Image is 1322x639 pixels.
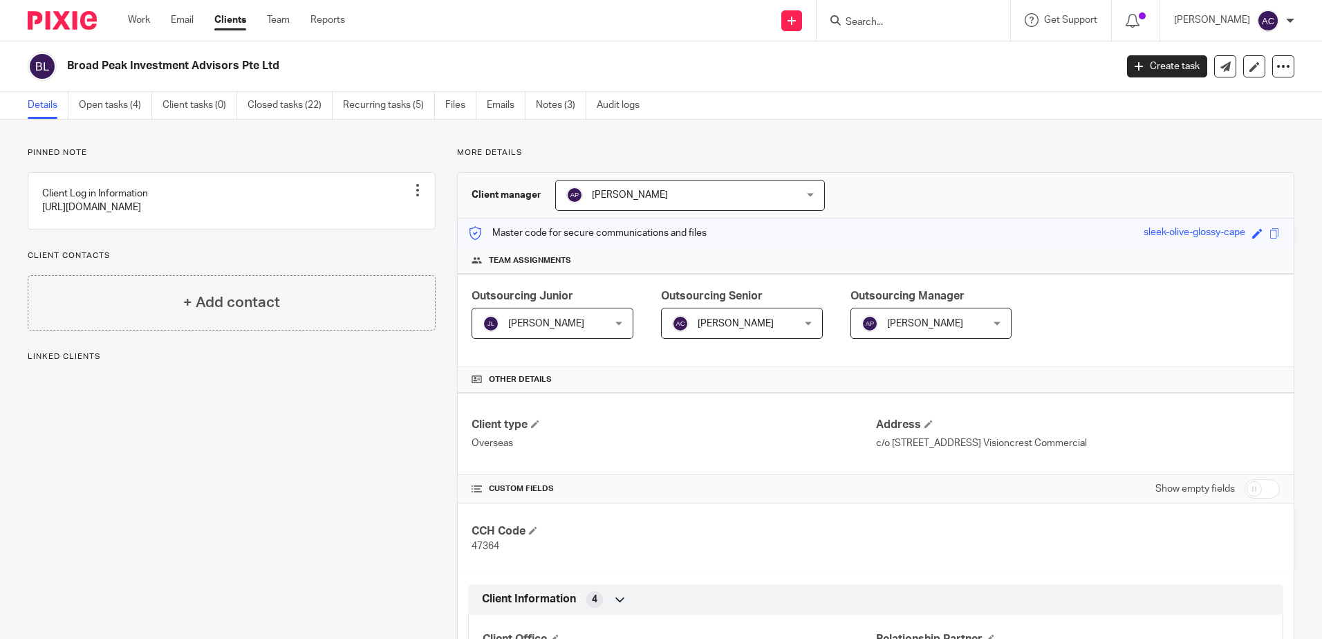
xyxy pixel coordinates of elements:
[472,524,875,539] h4: CCH Code
[457,147,1294,158] p: More details
[566,187,583,203] img: svg%3E
[468,226,707,240] p: Master code for secure communications and files
[489,374,552,385] span: Other details
[28,11,97,30] img: Pixie
[536,92,586,119] a: Notes (3)
[482,592,576,606] span: Client Information
[472,188,541,202] h3: Client manager
[661,290,763,302] span: Outsourcing Senior
[162,92,237,119] a: Client tasks (0)
[28,147,436,158] p: Pinned note
[483,315,499,332] img: svg%3E
[1044,15,1097,25] span: Get Support
[267,13,290,27] a: Team
[183,292,280,313] h4: + Add contact
[472,483,875,494] h4: CUSTOM FIELDS
[597,92,650,119] a: Audit logs
[67,59,898,73] h2: Broad Peak Investment Advisors Pte Ltd
[1174,13,1250,27] p: [PERSON_NAME]
[844,17,969,29] input: Search
[487,92,525,119] a: Emails
[472,290,573,302] span: Outsourcing Junior
[672,315,689,332] img: svg%3E
[472,436,875,450] p: Overseas
[1127,55,1207,77] a: Create task
[28,351,436,362] p: Linked clients
[489,255,571,266] span: Team assignments
[445,92,476,119] a: Files
[128,13,150,27] a: Work
[472,541,499,551] span: 47364
[1155,482,1235,496] label: Show empty fields
[79,92,152,119] a: Open tasks (4)
[876,418,1280,432] h4: Address
[310,13,345,27] a: Reports
[472,418,875,432] h4: Client type
[28,250,436,261] p: Client contacts
[850,290,965,302] span: Outsourcing Manager
[592,190,668,200] span: [PERSON_NAME]
[248,92,333,119] a: Closed tasks (22)
[698,319,774,328] span: [PERSON_NAME]
[887,319,963,328] span: [PERSON_NAME]
[876,436,1280,450] p: c/o [STREET_ADDRESS] Visioncrest Commercial
[171,13,194,27] a: Email
[508,319,584,328] span: [PERSON_NAME]
[214,13,246,27] a: Clients
[862,315,878,332] img: svg%3E
[343,92,435,119] a: Recurring tasks (5)
[28,52,57,81] img: svg%3E
[1257,10,1279,32] img: svg%3E
[1144,225,1245,241] div: sleek-olive-glossy-cape
[28,92,68,119] a: Details
[592,593,597,606] span: 4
